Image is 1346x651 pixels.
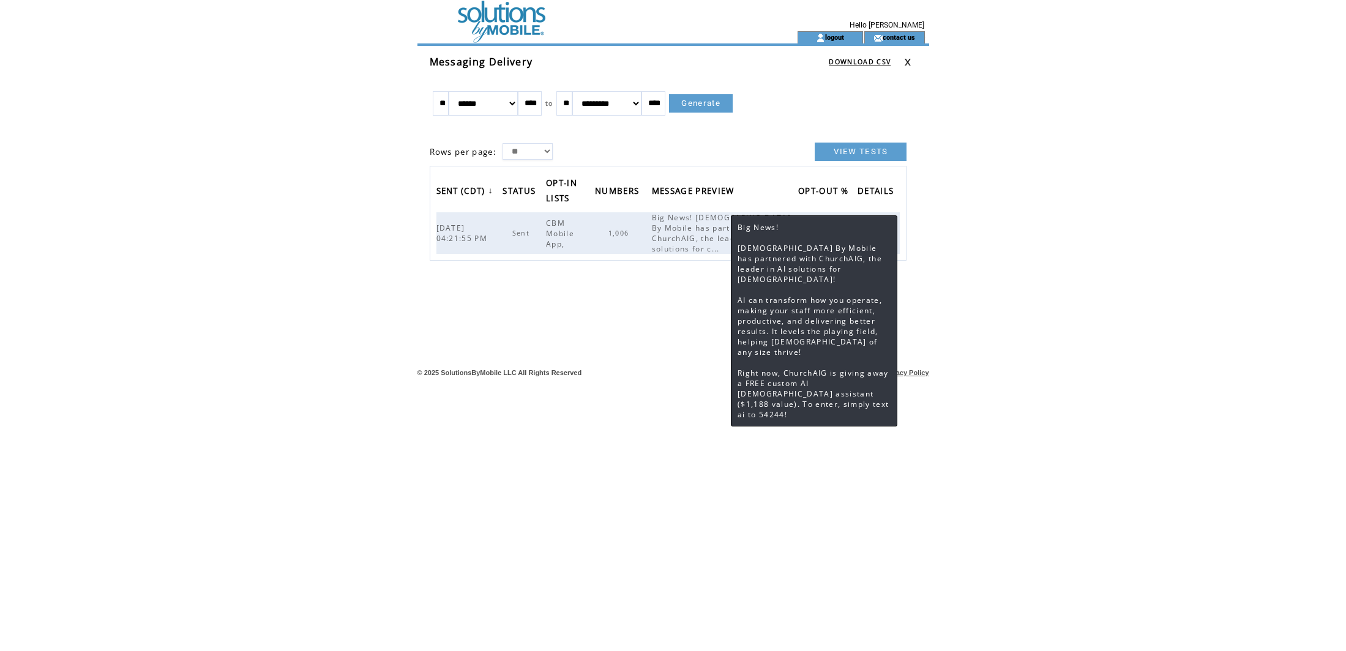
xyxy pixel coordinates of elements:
a: OPT-OUT % [798,182,854,202]
a: Generate [669,94,733,113]
span: Sent [512,229,533,237]
img: contact_us_icon.gif [873,33,883,43]
span: [DATE] 04:21:55 PM [436,223,491,244]
a: STATUS [503,182,542,202]
span: Big News! [DEMOGRAPHIC_DATA] By Mobile has partnered with ChurchAIG, the leader in AI solutions f... [738,222,889,420]
span: OPT-OUT % [798,182,851,203]
a: logout [825,33,844,41]
a: MESSAGE PREVIEW [652,182,741,202]
span: Messaging Delivery [430,55,533,69]
span: MESSAGE PREVIEW [652,182,738,203]
span: Rows per page: [430,146,497,157]
a: SENT (CDT)↓ [436,182,496,202]
span: NUMBERS [595,182,642,203]
a: Privacy Policy [883,369,929,376]
span: STATUS [503,182,539,203]
span: © 2025 SolutionsByMobile LLC All Rights Reserved [417,369,582,376]
img: account_icon.gif [816,33,825,43]
span: CBM Mobile App, [546,218,574,249]
a: DOWNLOAD CSV [829,58,891,66]
span: 1,006 [608,229,632,237]
a: contact us [883,33,915,41]
span: Hello [PERSON_NAME] [850,21,924,29]
span: DETAILS [858,182,897,203]
a: VIEW TESTS [815,143,907,161]
span: Big News! [DEMOGRAPHIC_DATA] By Mobile has partnered with ChurchAIG, the leader in AI solutions f... [652,212,791,254]
span: to [545,99,553,108]
span: SENT (CDT) [436,182,488,203]
a: NUMBERS [595,182,645,202]
span: OPT-IN LISTS [546,174,577,210]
